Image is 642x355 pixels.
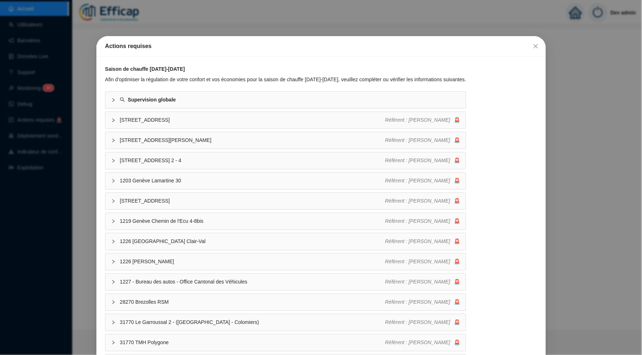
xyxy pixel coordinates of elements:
span: [STREET_ADDRESS] 2 - 4 [120,157,385,164]
span: [STREET_ADDRESS][PERSON_NAME] [120,137,385,144]
div: 1219 Genève Chemin de l'Ecu 4-8bisRéférent : [PERSON_NAME]🚨 [105,213,466,230]
span: 1219 Genève Chemin de l'Ecu 4-8bis [120,217,385,225]
div: 28270 Brezolles RSMRéférent : [PERSON_NAME]🚨 [105,294,466,311]
div: [STREET_ADDRESS]Référent : [PERSON_NAME]🚨 [105,193,466,209]
span: Référent : [PERSON_NAME] [385,319,450,325]
div: [STREET_ADDRESS][PERSON_NAME]Référent : [PERSON_NAME]🚨 [105,132,466,149]
span: Référent : [PERSON_NAME] [385,339,450,345]
div: 🚨 [385,298,460,306]
span: collapsed [111,341,116,345]
div: Afin d'optimiser la régulation de votre confort et vos économies pour la saison de chauffe [DATE]... [105,76,466,83]
span: collapsed [111,320,116,325]
div: Supervision globale [105,92,466,108]
div: 🚨 [385,238,460,245]
div: [STREET_ADDRESS]Référent : [PERSON_NAME]🚨 [105,112,466,129]
span: collapsed [111,300,116,304]
button: Close [530,40,541,52]
div: 🚨 [385,278,460,286]
span: 31770 TMH Polygone [120,339,385,346]
span: Fermer [530,43,541,49]
span: collapsed [111,219,116,224]
div: [STREET_ADDRESS] 2 - 4Référent : [PERSON_NAME]🚨 [105,152,466,169]
span: Référent : [PERSON_NAME] [385,137,450,143]
span: collapsed [111,118,116,122]
span: Référent : [PERSON_NAME] [385,117,450,123]
div: 31770 Le Garroussal 2 - ([GEOGRAPHIC_DATA] - Colomiers)Référent : [PERSON_NAME]🚨 [105,314,466,331]
span: 1227 - Bureau des autos - Office Cantonal des Véhicules [120,278,385,286]
span: Référent : [PERSON_NAME] [385,279,450,285]
div: 🚨 [385,217,460,225]
span: Référent : [PERSON_NAME] [385,218,450,224]
div: 1226 [GEOGRAPHIC_DATA] Clair-ValRéférent : [PERSON_NAME]🚨 [105,233,466,250]
div: 🚨 [385,197,460,205]
span: collapsed [111,260,116,264]
span: Référent : [PERSON_NAME] [385,238,450,244]
span: collapsed [111,280,116,284]
div: 🚨 [385,137,460,144]
span: Référent : [PERSON_NAME] [385,157,450,163]
span: 31770 Le Garroussal 2 - ([GEOGRAPHIC_DATA] - Colomiers) [120,319,385,326]
div: Actions requises [105,42,537,51]
div: 🚨 [385,258,460,265]
span: [STREET_ADDRESS] [120,116,385,124]
span: [STREET_ADDRESS] [120,197,385,205]
span: search [120,97,125,102]
span: collapsed [111,239,116,244]
span: close [533,43,538,49]
span: Référent : [PERSON_NAME] [385,198,450,204]
strong: Saison de chauffe [DATE]-[DATE] [105,66,185,72]
span: 1226 [PERSON_NAME] [120,258,385,265]
div: 🚨 [385,116,460,124]
strong: Supervision globale [128,97,176,103]
div: 1227 - Bureau des autos - Office Cantonal des VéhiculesRéférent : [PERSON_NAME]🚨 [105,274,466,290]
div: 🚨 [385,177,460,185]
span: collapsed [111,98,116,102]
div: 🚨 [385,157,460,164]
span: Référent : [PERSON_NAME] [385,259,450,264]
span: collapsed [111,179,116,183]
span: collapsed [111,159,116,163]
span: collapsed [111,138,116,143]
span: Référent : [PERSON_NAME] [385,299,450,305]
span: 1226 [GEOGRAPHIC_DATA] Clair-Val [120,238,385,245]
div: 31770 TMH PolygoneRéférent : [PERSON_NAME]🚨 [105,334,466,351]
div: 🚨 [385,339,460,346]
div: 1226 [PERSON_NAME]Référent : [PERSON_NAME]🚨 [105,254,466,270]
div: 🚨 [385,319,460,326]
span: 1203 Genève Lamartine 30 [120,177,385,185]
span: collapsed [111,199,116,203]
span: Référent : [PERSON_NAME] [385,178,450,183]
div: 1203 Genève Lamartine 30Référent : [PERSON_NAME]🚨 [105,173,466,189]
span: 28270 Brezolles RSM [120,298,385,306]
